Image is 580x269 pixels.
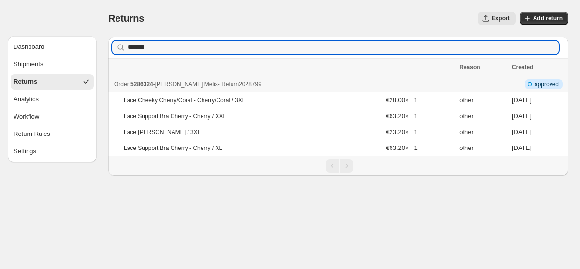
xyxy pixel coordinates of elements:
span: Reason [459,64,480,71]
span: Analytics [14,94,39,104]
span: Created [512,64,534,71]
span: [PERSON_NAME] Melis [155,81,218,88]
span: €28.00 × 1 [386,96,417,104]
span: Add return [533,15,563,22]
p: Lace Support Bra Cherry - Cherry / XL [124,144,222,152]
span: Returns [108,13,144,24]
p: Lace Cheeky Cherry/Coral - Cherry/Coral / 3XL [124,96,245,104]
button: Export [478,12,516,25]
button: Settings [11,144,94,159]
span: €23.20 × 1 [386,128,417,135]
button: Workflow [11,109,94,124]
span: Export [492,15,510,22]
span: €63.20 × 1 [386,112,417,120]
button: Analytics [11,91,94,107]
time: Tuesday, September 23, 2025 at 10:38:05 AM [512,112,532,120]
p: Lace [PERSON_NAME] / 3XL [124,128,201,136]
span: Returns [14,77,37,87]
span: €63.20 × 1 [386,144,417,151]
span: Shipments [14,60,43,69]
span: Workflow [14,112,39,121]
button: Add return [520,12,568,25]
span: approved [535,80,559,88]
button: Dashboard [11,39,94,55]
nav: Pagination [108,156,568,176]
span: Settings [14,147,36,156]
p: Lace Support Bra Cherry - Cherry / XXL [124,112,226,120]
td: other [456,108,509,124]
button: Returns [11,74,94,90]
time: Tuesday, September 23, 2025 at 10:38:05 AM [512,96,532,104]
button: Shipments [11,57,94,72]
td: other [456,140,509,156]
td: other [456,92,509,108]
span: 5286324 [130,81,153,88]
span: Return Rules [14,129,50,139]
span: Order [114,81,129,88]
td: other [456,124,509,140]
div: - [114,79,453,89]
span: - Return 2028799 [218,81,261,88]
span: Dashboard [14,42,44,52]
time: Tuesday, September 23, 2025 at 10:38:05 AM [512,144,532,151]
button: Return Rules [11,126,94,142]
time: Tuesday, September 23, 2025 at 10:38:05 AM [512,128,532,135]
